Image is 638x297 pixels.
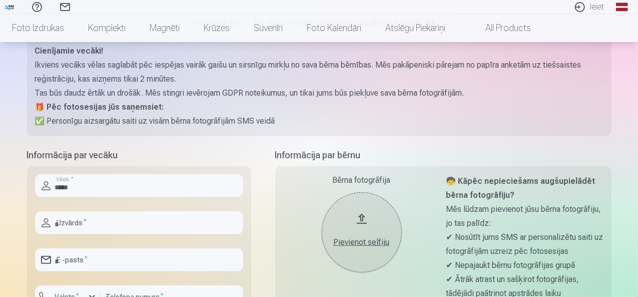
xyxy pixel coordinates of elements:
[35,46,104,56] strong: Cienījamie vecāki!
[373,14,457,42] a: Atslēgu piekariņi
[283,174,440,186] div: Bērna fotogrāfija
[4,4,15,10] img: /fa1
[275,148,611,162] h5: Informācija par bērnu
[27,148,251,162] h5: Informācija par vecāku
[332,236,392,248] div: Pievienot selfiju
[76,14,138,42] a: Komplekti
[242,14,295,42] a: Suvenīri
[35,86,603,100] p: Tas būs daudz ērtāk un drošāk. Mēs stingri ievērojam GDPR noteikumus, un tikai jums būs piekļuve ...
[446,230,603,258] p: ✔ Nosūtīt jums SMS ar personalizētu saiti uz fotogrāfijām uzreiz pēc fotosesijas
[35,114,603,128] p: ✅ Personīgu aizsargātu saiti uz visām bērna fotogrāfijām SMS veidā
[138,14,192,42] a: Magnēti
[192,14,242,42] a: Krūzes
[446,258,603,272] p: ✔ Nepajaukt bērnu fotogrāfijas grupā
[446,176,595,200] strong: 🧒 Kāpēc nepieciešams augšupielādēt bērna fotogrāfiju?
[457,14,543,42] a: All products
[35,58,603,86] p: Ikviens vecāks vēlas saglabāt pēc iespējas vairāk gaišu un sirsnīgu mirkļu no sava bērna bērnības...
[295,14,373,42] a: Foto kalendāri
[322,192,402,272] button: Pievienot selfiju
[446,202,603,230] p: Mēs lūdzam pievienot jūsu bērna fotogrāfiju, jo tas palīdz:
[35,102,164,112] strong: 🎁 Pēc fotosesijas jūs saņemsiet:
